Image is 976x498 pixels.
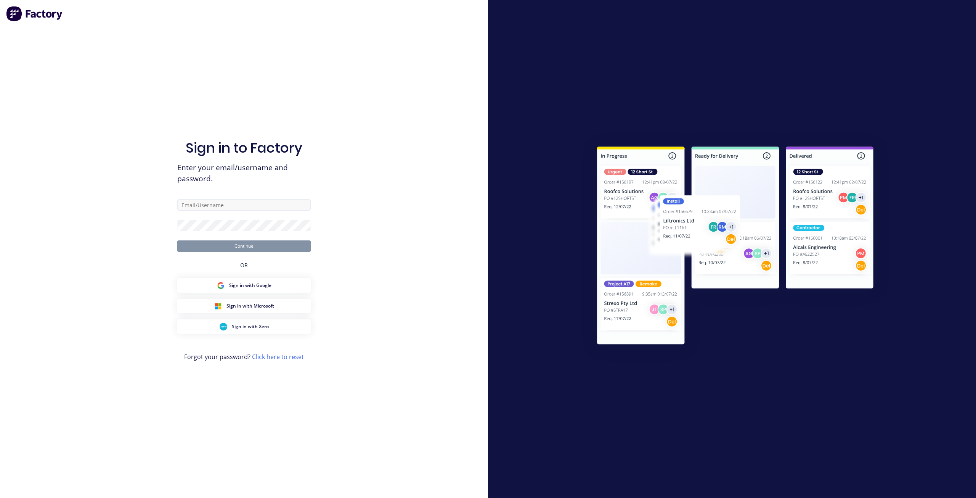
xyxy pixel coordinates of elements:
[220,323,227,330] img: Xero Sign in
[214,302,222,310] img: Microsoft Sign in
[217,282,225,289] img: Google Sign in
[184,352,304,361] span: Forgot your password?
[580,131,890,363] img: Sign in
[177,319,311,334] button: Xero Sign inSign in with Xero
[177,278,311,293] button: Google Sign inSign in with Google
[232,323,269,330] span: Sign in with Xero
[252,353,304,361] a: Click here to reset
[229,282,271,289] span: Sign in with Google
[186,140,302,156] h1: Sign in to Factory
[177,299,311,313] button: Microsoft Sign inSign in with Microsoft
[177,240,311,252] button: Continue
[6,6,63,21] img: Factory
[226,303,274,309] span: Sign in with Microsoft
[240,252,248,278] div: OR
[177,199,311,211] input: Email/Username
[177,162,311,184] span: Enter your email/username and password.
